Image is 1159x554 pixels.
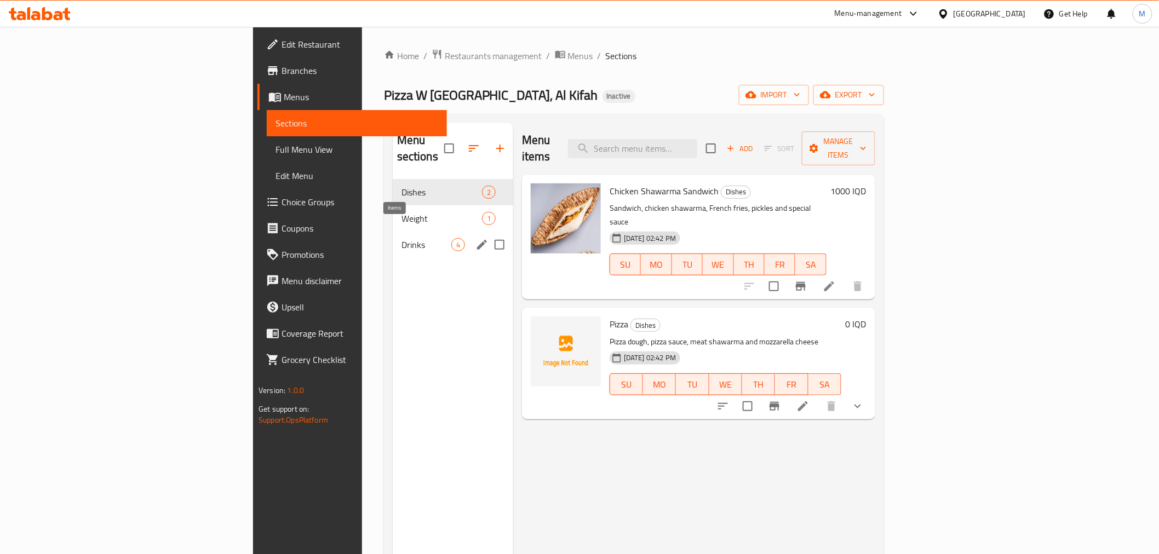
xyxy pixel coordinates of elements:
[282,38,438,51] span: Edit Restaurant
[276,169,438,182] span: Edit Menu
[282,195,438,209] span: Choice Groups
[401,212,482,225] div: Weight
[603,90,635,103] div: Inactive
[288,383,305,397] span: 1.0.0
[846,316,867,332] h6: 0 IQD
[257,215,446,241] a: Coupons
[762,275,785,298] span: Select to update
[531,316,601,386] img: Pizza
[393,205,513,232] div: Weight1
[630,319,661,332] div: Dishes
[282,64,438,77] span: Branches
[282,274,438,287] span: Menu disclaimer
[811,135,867,162] span: Manage items
[676,373,709,395] button: TU
[610,373,643,395] button: SU
[761,393,788,419] button: Branch-specific-item
[742,373,775,395] button: TH
[487,135,513,161] button: Add section
[284,90,438,103] span: Menus
[547,49,550,62] li: /
[747,377,771,393] span: TH
[393,179,513,205] div: Dishes2
[722,140,758,157] span: Add item
[276,143,438,156] span: Full Menu View
[282,248,438,261] span: Promotions
[610,335,841,349] p: Pizza dough, pizza sauce, meat shawarma and mozzarella cheese
[603,91,635,101] span: Inactive
[257,294,446,320] a: Upsell
[808,373,841,395] button: SA
[775,373,808,395] button: FR
[734,253,765,275] button: TH
[796,400,810,413] a: Edit menu item
[845,393,871,419] button: show more
[606,49,637,62] span: Sections
[483,213,495,224] span: 1
[401,238,451,251] span: Drinks
[610,183,719,199] span: Chicken Shawarma Sandwich
[710,393,736,419] button: sort-choices
[531,183,601,253] img: Chicken Shawarma Sandwich
[615,257,636,273] span: SU
[461,135,487,161] span: Sort sections
[699,137,722,160] span: Select section
[645,257,667,273] span: MO
[267,136,446,163] a: Full Menu View
[267,163,446,189] a: Edit Menu
[452,240,464,250] span: 4
[474,236,490,253] button: edit
[813,377,837,393] span: SA
[709,373,742,395] button: WE
[257,189,446,215] a: Choice Groups
[680,377,704,393] span: TU
[615,377,639,393] span: SU
[259,402,309,416] span: Get support on:
[631,319,660,332] span: Dishes
[257,320,446,347] a: Coverage Report
[257,31,446,57] a: Edit Restaurant
[765,253,795,275] button: FR
[802,131,875,165] button: Manage items
[393,175,513,262] nav: Menu sections
[282,327,438,340] span: Coverage Report
[954,8,1026,20] div: [GEOGRAPHIC_DATA]
[800,257,822,273] span: SA
[259,413,328,427] a: Support.OpsPlatform
[282,353,438,366] span: Grocery Checklist
[643,373,676,395] button: MO
[438,137,461,160] span: Select all sections
[483,187,495,198] span: 2
[401,186,482,199] span: Dishes
[769,257,791,273] span: FR
[522,132,555,165] h2: Menu items
[845,273,871,299] button: delete
[722,140,758,157] button: Add
[725,142,755,155] span: Add
[739,85,809,105] button: import
[707,257,729,273] span: WE
[445,49,542,62] span: Restaurants management
[823,280,836,293] a: Edit menu item
[432,49,542,63] a: Restaurants management
[714,377,738,393] span: WE
[282,301,438,314] span: Upsell
[393,232,513,258] div: Drinks4edit
[721,186,751,199] div: Dishes
[721,186,750,198] span: Dishes
[835,7,902,20] div: Menu-management
[813,85,884,105] button: export
[748,88,800,102] span: import
[482,212,496,225] div: items
[276,117,438,130] span: Sections
[795,253,826,275] button: SA
[788,273,814,299] button: Branch-specific-item
[257,241,446,268] a: Promotions
[257,57,446,84] a: Branches
[641,253,672,275] button: MO
[259,383,285,397] span: Version:
[851,400,864,413] svg: Show Choices
[384,49,884,63] nav: breadcrumb
[610,201,827,229] p: Sandwich, chicken shawarma, French fries, pickles and special sauce
[647,377,672,393] span: MO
